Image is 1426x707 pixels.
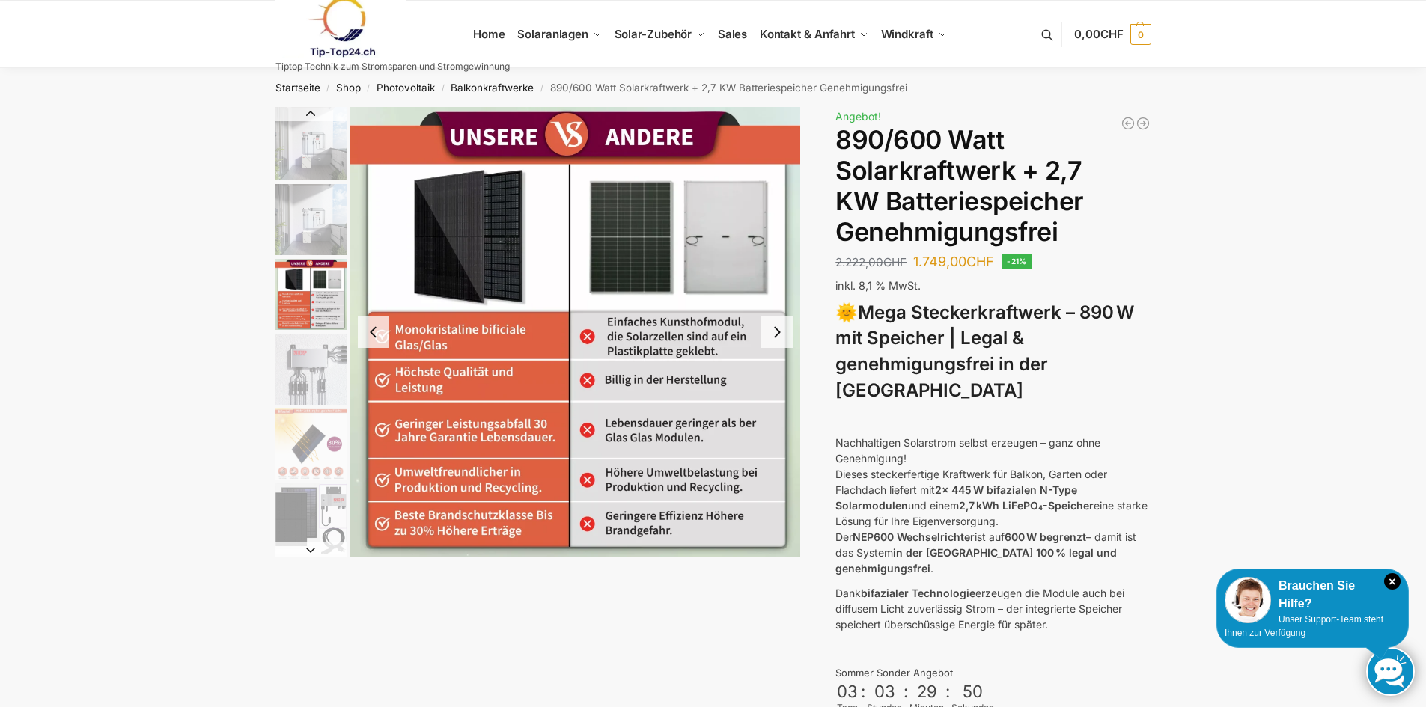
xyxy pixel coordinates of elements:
a: Balkonkraftwerke [451,82,534,94]
bdi: 2.222,00 [835,255,907,269]
span: Solaranlagen [517,27,588,41]
li: 2 / 12 [272,182,347,257]
p: Tiptop Technik zum Stromsparen und Stromgewinnung [275,62,510,71]
p: Dank erzeugen die Module auch bei diffusem Licht zuverlässig Strom – der integrierte Speicher spe... [835,585,1151,632]
a: Kontakt & Anfahrt [753,1,874,68]
a: Photovoltaik [377,82,435,94]
button: Next slide [275,542,347,557]
bdi: 1.749,00 [913,254,994,269]
a: Shop [336,82,361,94]
strong: 600 W begrenzt [1005,530,1086,543]
strong: in der [GEOGRAPHIC_DATA] 100 % legal und genehmigungsfrei [835,546,1117,575]
span: CHF [883,255,907,269]
img: Balkonkraftwerk 860 [275,483,347,554]
a: 0,00CHF 0 [1074,12,1151,57]
a: Solaranlagen [511,1,608,68]
div: 29 [911,682,942,701]
span: / [435,82,451,94]
li: 7 / 12 [272,556,347,631]
div: Brauchen Sie Hilfe? [1225,577,1401,613]
span: Solar-Zubehör [615,27,692,41]
div: 50 [953,682,993,701]
a: Startseite [275,82,320,94]
a: Balkonkraftwerk 405/600 Watt erweiterbar [1121,116,1136,131]
li: 6 / 12 [272,481,347,556]
strong: Mega Steckerkraftwerk – 890 W mit Speicher | Legal & genehmigungsfrei in der [GEOGRAPHIC_DATA] [835,302,1134,401]
strong: 2,7 kWh LiFePO₄-Speicher [959,499,1094,512]
img: Bificial 30 % mehr Leistung [275,408,347,480]
div: Sommer Sonder Angebot [835,666,1151,681]
span: -21% [1002,254,1032,269]
h1: 890/600 Watt Solarkraftwerk + 2,7 KW Batteriespeicher Genehmigungsfrei [835,125,1151,247]
div: 03 [837,682,858,701]
span: Unser Support-Team steht Ihnen zur Verfügung [1225,614,1383,638]
a: Solar-Zubehör [608,1,711,68]
button: Previous slide [275,106,347,121]
li: 1 / 12 [272,107,347,182]
img: BDS1000 [275,334,347,405]
nav: Breadcrumb [249,68,1177,107]
span: inkl. 8,1 % MwSt. [835,279,921,292]
span: 0 [1130,24,1151,45]
p: Nachhaltigen Solarstrom selbst erzeugen – ganz ohne Genehmigung! Dieses steckerfertige Kraftwerk ... [835,435,1151,576]
a: Balkonkraftwerk 890 Watt Solarmodulleistung mit 2kW/h Zendure Speicher [1136,116,1151,131]
div: 03 [868,682,901,701]
img: Bificial im Vergleich zu billig Modulen [275,259,347,330]
img: Balkonkraftwerk mit 2,7kw Speicher [275,184,347,255]
a: Sales [711,1,753,68]
span: Sales [718,27,748,41]
strong: bifazialer Technologie [861,587,975,599]
li: 5 / 12 [272,406,347,481]
span: 0,00 [1074,27,1123,41]
span: Kontakt & Anfahrt [760,27,855,41]
strong: 2x 445 W bifazialen N-Type Solarmodulen [835,483,1077,512]
li: 3 / 12 [350,107,801,557]
img: Balkonkraftwerk mit 2,7kw Speicher [275,107,347,180]
a: Windkraft [874,1,953,68]
span: / [534,82,549,94]
li: 4 / 12 [272,331,347,406]
span: / [361,82,377,94]
img: Customer service [1225,577,1271,623]
span: Angebot! [835,110,881,123]
span: / [320,82,336,94]
span: Windkraft [881,27,933,41]
h3: 🌞 [835,300,1151,404]
button: Previous slide [358,316,389,348]
strong: NEP600 Wechselrichter [853,530,975,543]
span: CHF [966,254,994,269]
i: Schließen [1384,573,1401,590]
button: Next slide [761,316,793,348]
li: 3 / 12 [272,257,347,331]
span: CHF [1100,27,1124,41]
img: Bificial im Vergleich zu billig Modulen [350,107,801,557]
